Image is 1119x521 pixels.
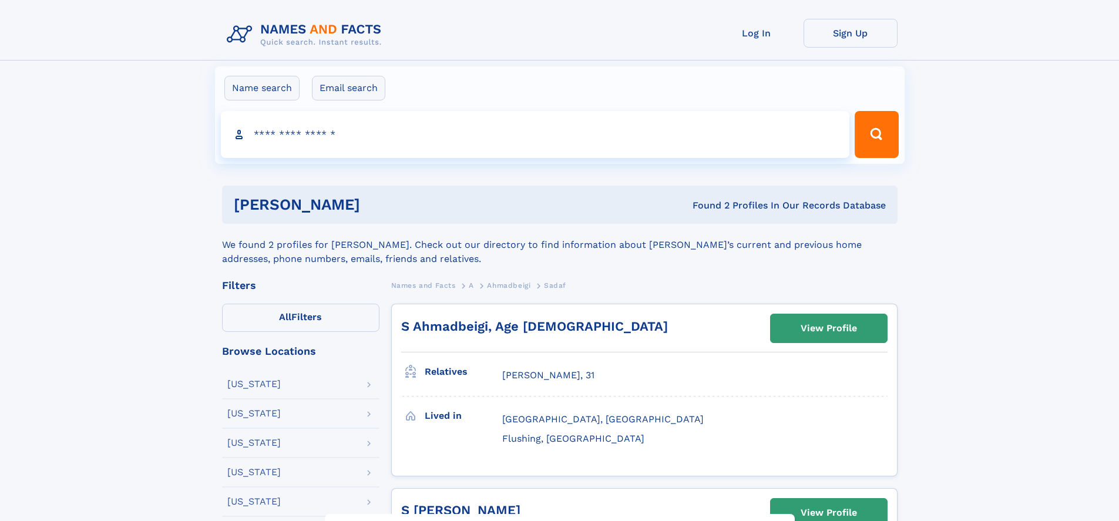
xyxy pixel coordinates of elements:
h1: [PERSON_NAME] [234,197,526,212]
a: A [469,278,474,293]
a: S [PERSON_NAME] [401,503,520,517]
div: Found 2 Profiles In Our Records Database [526,199,886,212]
a: Names and Facts [391,278,456,293]
input: search input [221,111,850,158]
div: View Profile [801,315,857,342]
span: A [469,281,474,290]
button: Search Button [855,111,898,158]
h3: Lived in [425,406,502,426]
a: Ahmadbeigi [487,278,530,293]
a: Log In [710,19,804,48]
span: Ahmadbeigi [487,281,530,290]
label: Name search [224,76,300,100]
div: Filters [222,280,379,291]
a: View Profile [771,314,887,342]
a: [PERSON_NAME], 31 [502,369,594,382]
span: Flushing, [GEOGRAPHIC_DATA] [502,433,644,444]
a: Sign Up [804,19,898,48]
a: S Ahmadbeigi, Age [DEMOGRAPHIC_DATA] [401,319,668,334]
div: Browse Locations [222,346,379,357]
span: [GEOGRAPHIC_DATA], [GEOGRAPHIC_DATA] [502,414,704,425]
div: [US_STATE] [227,468,281,477]
label: Email search [312,76,385,100]
span: Sadaf [544,281,566,290]
label: Filters [222,304,379,332]
div: We found 2 profiles for [PERSON_NAME]. Check out our directory to find information about [PERSON_... [222,224,898,266]
div: [US_STATE] [227,497,281,506]
div: [US_STATE] [227,409,281,418]
div: [US_STATE] [227,438,281,448]
h3: Relatives [425,362,502,382]
span: All [279,311,291,322]
div: [US_STATE] [227,379,281,389]
img: Logo Names and Facts [222,19,391,51]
